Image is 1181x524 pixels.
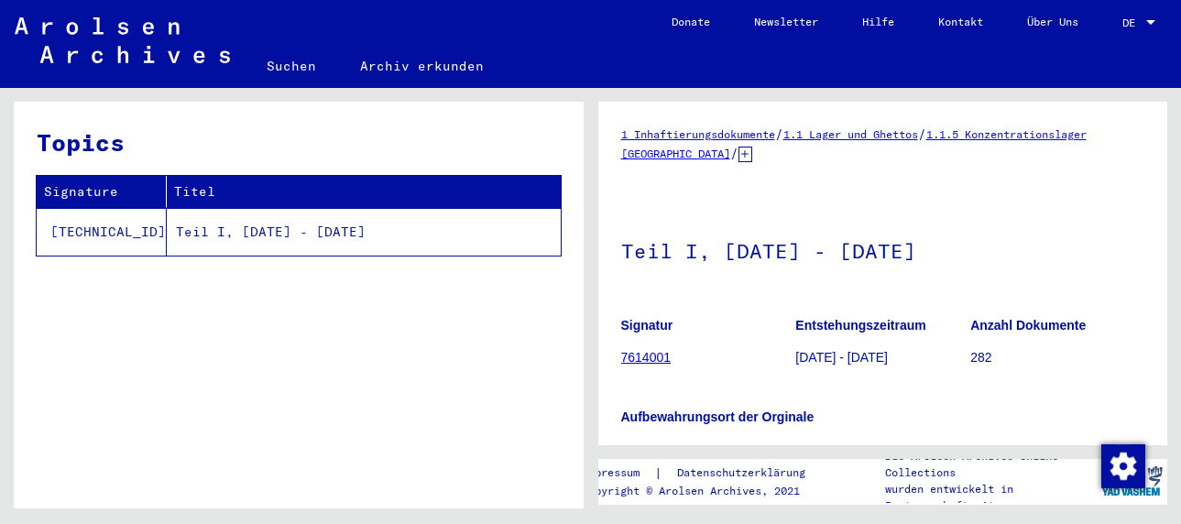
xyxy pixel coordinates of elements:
[621,318,673,333] b: Signatur
[795,318,925,333] b: Entstehungszeitraum
[167,176,561,208] th: Titel
[621,409,815,424] b: Aufbewahrungsort der Orginale
[970,348,1144,367] p: 282
[795,348,969,367] p: [DATE] - [DATE]
[37,208,167,256] td: [TECHNICAL_ID]
[582,483,827,499] p: Copyright © Arolsen Archives, 2021
[621,350,672,365] a: 7614001
[245,44,338,88] a: Suchen
[885,448,1096,481] p: Die Arolsen Archives Online-Collections
[775,126,783,142] span: /
[621,209,1145,289] h1: Teil I, [DATE] - [DATE]
[167,208,561,256] td: Teil I, [DATE] - [DATE]
[621,127,775,141] a: 1 Inhaftierungsdokumente
[338,44,506,88] a: Archiv erkunden
[1101,444,1145,488] img: Zustimmung ändern
[662,464,827,483] a: Datenschutzerklärung
[970,318,1086,333] b: Anzahl Dokumente
[1122,16,1143,29] span: DE
[15,17,230,63] img: Arolsen_neg.svg
[885,481,1096,514] p: wurden entwickelt in Partnerschaft mit
[783,127,918,141] a: 1.1 Lager und Ghettos
[1098,458,1166,504] img: yv_logo.png
[582,464,654,483] a: Impressum
[37,125,560,160] h3: Topics
[582,464,827,483] div: |
[918,126,926,142] span: /
[730,145,738,161] span: /
[37,176,167,208] th: Signature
